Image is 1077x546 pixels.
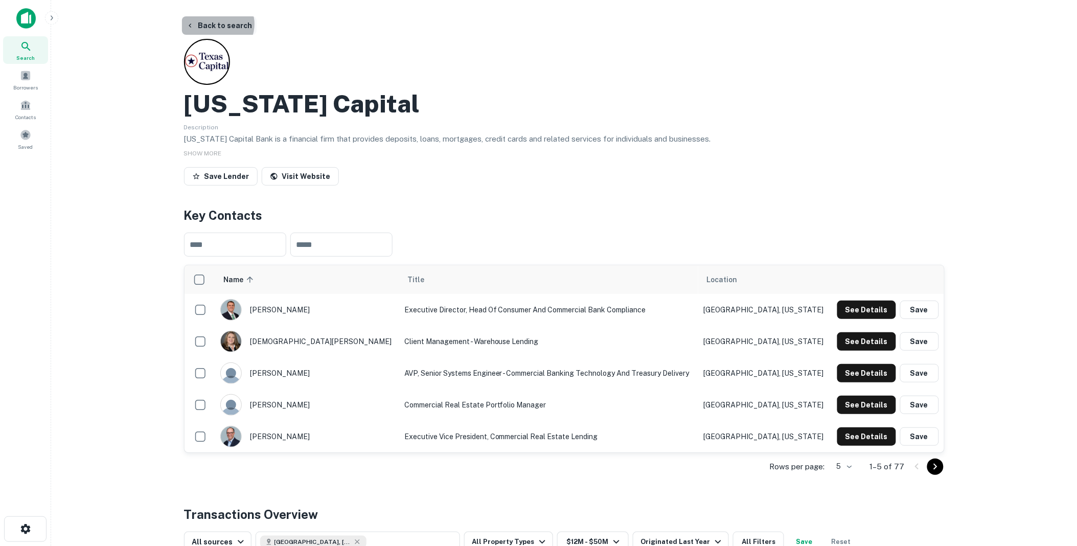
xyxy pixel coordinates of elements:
div: scrollable content [185,265,944,452]
td: [GEOGRAPHIC_DATA], [US_STATE] [698,294,830,326]
span: Name [223,274,257,286]
button: Save [900,427,939,446]
h2: [US_STATE] Capital [184,89,420,119]
img: capitalize-icon.png [16,8,36,29]
td: [GEOGRAPHIC_DATA], [US_STATE] [698,326,830,357]
button: See Details [837,332,896,351]
p: 1–5 of 77 [870,461,905,473]
td: Executive Vice President, Commercial Real Estate Lending [399,421,698,452]
img: 1691428456542 [221,300,241,320]
span: Description [184,124,219,131]
button: Save [900,301,939,319]
a: Saved [3,125,48,153]
th: Name [215,265,399,294]
span: SHOW MORE [184,150,222,157]
div: [PERSON_NAME] [220,362,394,384]
button: Save [900,364,939,382]
span: Saved [18,143,33,151]
button: See Details [837,301,896,319]
img: 1647738110217 [221,426,241,447]
div: 5 [829,459,854,474]
th: Location [698,265,830,294]
span: Borrowers [13,83,38,92]
td: [GEOGRAPHIC_DATA], [US_STATE] [698,357,830,389]
span: Contacts [15,113,36,121]
td: [GEOGRAPHIC_DATA], [US_STATE] [698,389,830,421]
div: [PERSON_NAME] [220,426,394,447]
span: Search [16,54,35,62]
th: Title [399,265,698,294]
button: See Details [837,364,896,382]
button: Save [900,396,939,414]
td: Executive Director, Head of Consumer and Commercial Bank Compliance [399,294,698,326]
td: Commercial Real Estate Portfolio Manager [399,389,698,421]
button: See Details [837,427,896,446]
div: [DEMOGRAPHIC_DATA][PERSON_NAME] [220,331,394,352]
td: Client Management - Warehouse Lending [399,326,698,357]
td: [GEOGRAPHIC_DATA], [US_STATE] [698,421,830,452]
button: Save Lender [184,167,258,186]
h4: Transactions Overview [184,505,318,524]
h4: Key Contacts [184,206,945,224]
span: Title [407,274,438,286]
a: Borrowers [3,66,48,94]
a: Visit Website [262,167,339,186]
div: [PERSON_NAME] [220,394,394,416]
button: Save [900,332,939,351]
a: Contacts [3,96,48,123]
p: [US_STATE] Capital Bank is a financial firm that provides deposits, loans, mortgages, credit card... [184,133,945,145]
button: Back to search [182,16,257,35]
td: AVP, Senior Systems Engineer - Commercial Banking Technology and Treasury Delivery [399,357,698,389]
span: Location [706,274,737,286]
a: Search [3,36,48,64]
img: 9c8pery4andzj6ohjkjp54ma2 [221,363,241,383]
button: See Details [837,396,896,414]
iframe: Chat Widget [1026,464,1077,513]
p: Rows per page: [770,461,825,473]
button: Go to next page [927,459,944,475]
div: [PERSON_NAME] [220,299,394,321]
img: 1517616742785 [221,331,241,352]
img: 9c8pery4andzj6ohjkjp54ma2 [221,395,241,415]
